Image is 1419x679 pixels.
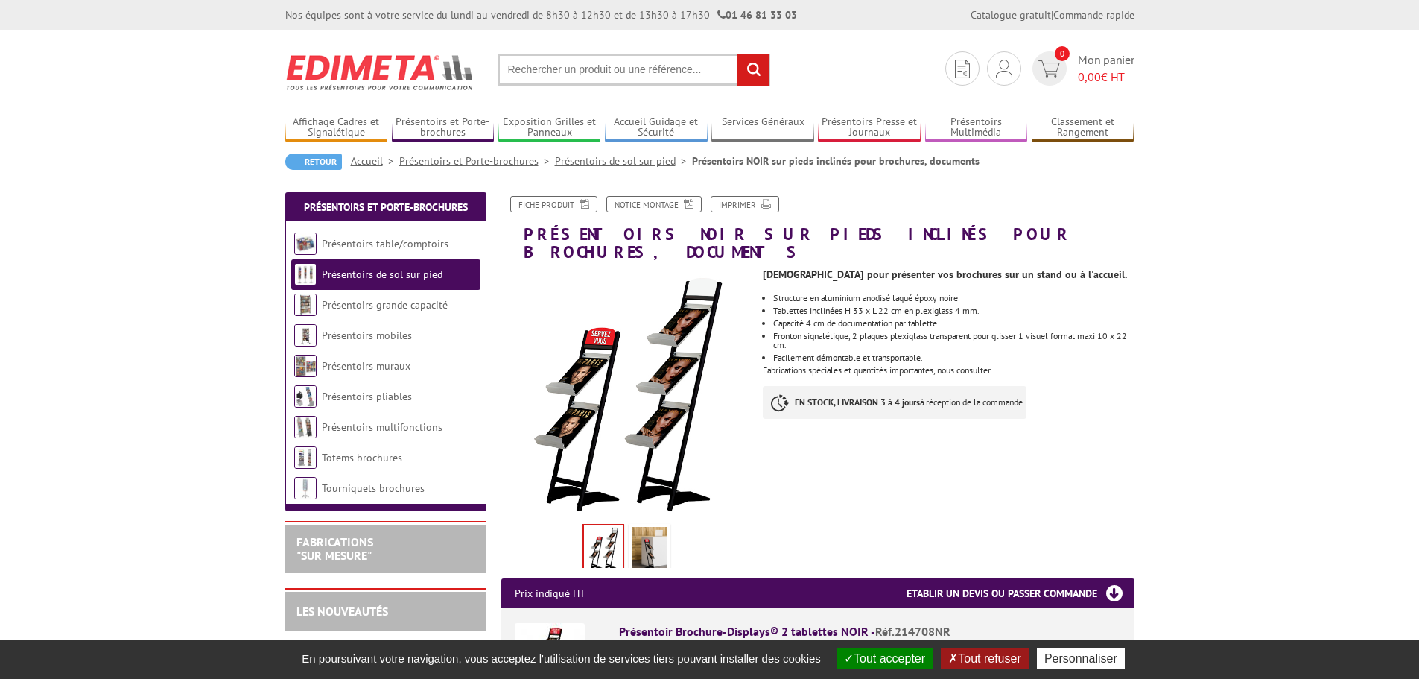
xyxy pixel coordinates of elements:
[322,451,402,464] a: Totems brochures
[837,648,933,669] button: Tout accepter
[296,534,373,563] a: FABRICATIONS"Sur Mesure"
[285,154,342,170] a: Retour
[322,420,442,434] a: Présentoirs multifonctions
[773,319,1134,328] li: Capacité 4 cm de documentation par tablette.
[818,116,921,140] a: Présentoirs Presse et Journaux
[322,268,442,281] a: Présentoirs de sol sur pied
[1029,51,1134,86] a: devis rapide 0 Mon panier 0,00€ HT
[322,390,412,403] a: Présentoirs pliables
[510,196,597,212] a: Fiche produit
[763,386,1026,419] p: à réception de la commande
[285,116,388,140] a: Affichage Cadres et Signalétique
[322,237,448,250] a: Présentoirs table/comptoirs
[322,298,448,312] a: Présentoirs grande capacité
[763,268,1127,281] strong: [DEMOGRAPHIC_DATA] pour présenter vos brochures sur un stand ou à l'accueil.
[498,54,770,86] input: Rechercher un produit ou une référence...
[711,196,779,212] a: Imprimer
[1078,69,1101,84] span: 0,00
[763,261,1145,434] div: Fabrications spéciales et quantités importantes, nous consulter.
[501,268,752,519] img: 214708nr_214709nr_presentoir_pieds_inclines_pour_brochures.jpg
[584,525,623,572] img: 214708nr_214709nr_presentoir_pieds_inclines_pour_brochures.jpg
[996,60,1012,78] img: devis rapide
[941,648,1028,669] button: Tout refuser
[1037,648,1125,669] button: Personnaliser (fenêtre modale)
[619,623,1121,640] div: Présentoir Brochure-Displays® 2 tablettes NOIR -
[294,416,317,438] img: Présentoirs multifonctions
[392,116,495,140] a: Présentoirs et Porte-brochures
[1032,116,1134,140] a: Classement et Rangement
[322,329,412,342] a: Présentoirs mobiles
[1038,60,1060,78] img: devis rapide
[294,233,317,255] img: Présentoirs table/comptoirs
[971,7,1134,22] div: |
[296,604,388,619] a: LES NOUVEAUTÉS
[1053,8,1134,22] a: Commande rapide
[605,116,708,140] a: Accueil Guidage et Sécurité
[717,8,797,22] strong: 01 46 81 33 03
[955,60,970,78] img: devis rapide
[773,332,1134,350] li: Fronton signalétique, 2 plaques plexiglass transparent pour glisser 1 visuel format maxi 10 x 22 cm.
[737,54,769,86] input: rechercher
[1078,51,1134,86] span: Mon panier
[294,446,317,469] img: Totems brochures
[294,652,828,665] span: En poursuivant votre navigation, vous acceptez l'utilisation de services tiers pouvant installer ...
[606,196,702,212] a: Notice Montage
[294,324,317,347] img: Présentoirs mobiles
[399,154,555,168] a: Présentoirs et Porte-brochures
[1078,69,1134,86] span: € HT
[555,154,692,168] a: Présentoirs de sol sur pied
[773,294,1134,303] li: Structure en aluminium anodisé laqué époxy noire
[971,8,1051,22] a: Catalogue gratuit
[773,306,1134,315] li: Tablettes inclinées H 33 x L 22 cm en plexiglass 4 mm.
[692,154,980,168] li: Présentoirs NOIR sur pieds inclinés pour brochures, documents
[351,154,399,168] a: Accueil
[304,200,468,214] a: Présentoirs et Porte-brochures
[322,359,410,373] a: Présentoirs muraux
[294,355,317,377] img: Présentoirs muraux
[285,45,475,100] img: Edimeta
[1055,46,1070,61] span: 0
[490,196,1146,261] h1: Présentoirs NOIR sur pieds inclinés pour brochures, documents
[294,263,317,285] img: Présentoirs de sol sur pied
[294,477,317,499] img: Tourniquets brochures
[285,7,797,22] div: Nos équipes sont à votre service du lundi au vendredi de 8h30 à 12h30 et de 13h30 à 17h30
[711,116,814,140] a: Services Généraux
[875,624,950,639] span: Réf.214708NR
[795,397,920,408] strong: EN STOCK, LIVRAISON 3 à 4 jours
[515,578,585,608] p: Prix indiqué HT
[498,116,601,140] a: Exposition Grilles et Panneaux
[907,578,1134,608] h3: Etablir un devis ou passer commande
[294,385,317,408] img: Présentoirs pliables
[925,116,1028,140] a: Présentoirs Multimédia
[322,481,425,495] a: Tourniquets brochures
[294,294,317,316] img: Présentoirs grande capacité
[632,527,667,573] img: 214708nr_presentoir_pieds_inclines_pour_brochures_situation.jpg
[773,353,1134,362] li: Facilement démontable et transportable.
